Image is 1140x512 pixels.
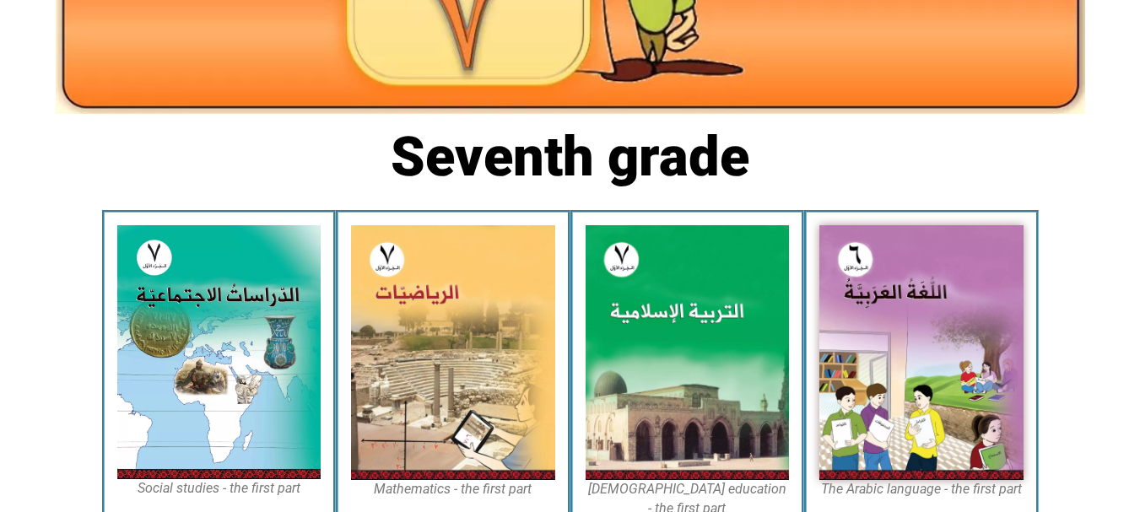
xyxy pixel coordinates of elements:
[351,225,555,480] img: Math7A-Cover
[138,480,300,496] font: Social studies - the first part
[821,481,1022,497] font: The Arabic language - the first part
[374,481,532,497] font: Mathematics - the first part
[391,125,749,189] font: Seventh grade
[586,225,790,480] img: Islamic7A-Cover
[819,225,1024,480] img: Arabic7A-Cover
